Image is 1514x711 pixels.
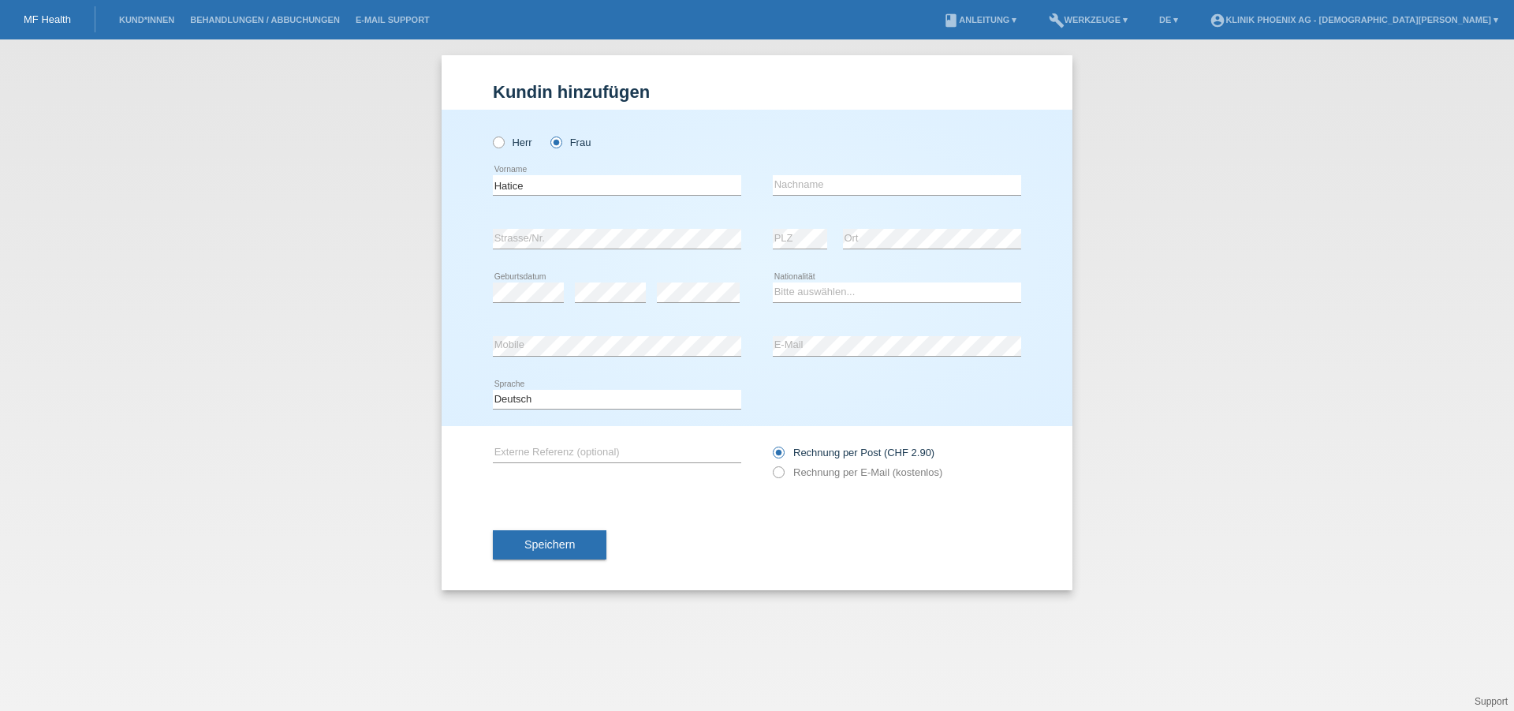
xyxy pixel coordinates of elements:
[1210,13,1225,28] i: account_circle
[550,137,591,148] label: Frau
[943,13,959,28] i: book
[24,13,71,25] a: MF Health
[493,137,503,147] input: Herr
[493,137,532,148] label: Herr
[1049,13,1065,28] i: build
[550,137,561,147] input: Frau
[1475,696,1508,707] a: Support
[493,82,1021,102] h1: Kundin hinzufügen
[1151,15,1186,24] a: DE ▾
[1202,15,1506,24] a: account_circleKlinik Phoenix AG - [DEMOGRAPHIC_DATA][PERSON_NAME] ▾
[348,15,438,24] a: E-Mail Support
[524,538,575,551] span: Speichern
[773,447,783,466] input: Rechnung per Post (CHF 2.90)
[773,466,942,478] label: Rechnung per E-Mail (kostenlos)
[773,447,934,458] label: Rechnung per Post (CHF 2.90)
[1041,15,1136,24] a: buildWerkzeuge ▾
[935,15,1024,24] a: bookAnleitung ▾
[111,15,182,24] a: Kund*innen
[182,15,348,24] a: Behandlungen / Abbuchungen
[773,466,783,486] input: Rechnung per E-Mail (kostenlos)
[493,530,606,560] button: Speichern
